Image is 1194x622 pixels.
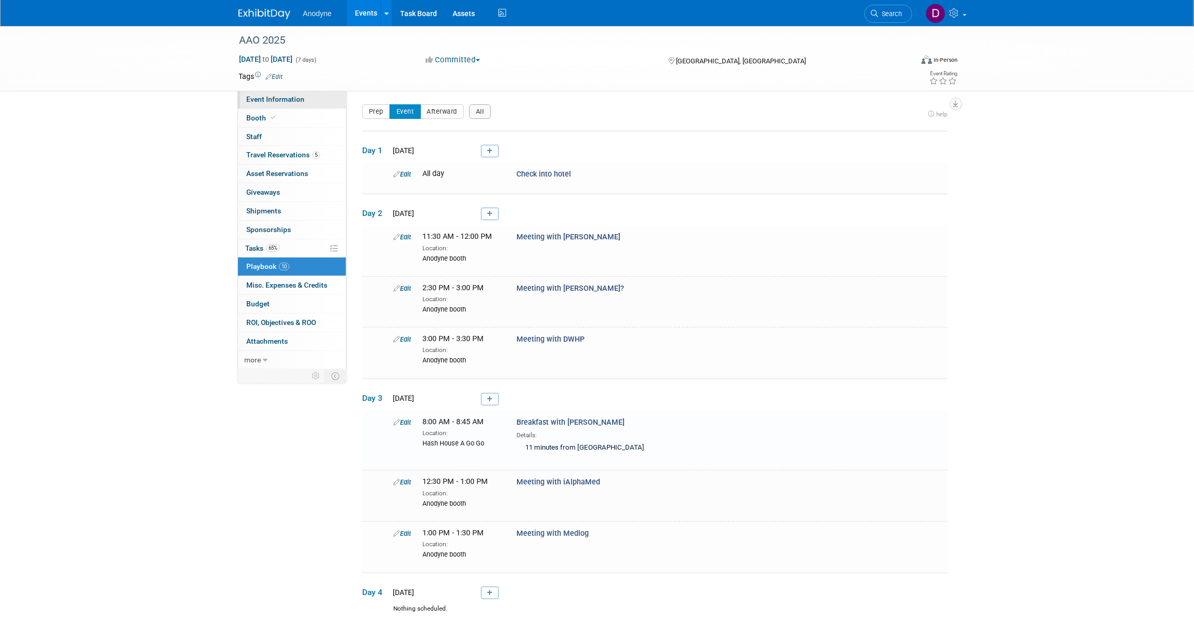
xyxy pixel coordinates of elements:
span: Tasks [245,244,280,252]
span: 65% [266,244,280,252]
span: 8:00 AM - 8:45 AM [422,417,484,426]
span: 3:00 PM - 3:30 PM [422,334,484,343]
a: Edit [393,170,411,178]
span: [DATE] [390,394,414,402]
a: Playbook10 [238,258,346,276]
a: Edit [266,73,283,80]
button: Committed [422,55,484,65]
div: Anodyne booth [422,498,501,508]
span: Playbook [246,262,289,271]
span: 11:30 AM - 12:00 PM [422,232,492,241]
a: Event Information [238,90,346,109]
span: Budget [246,300,270,308]
div: In-Person [934,56,958,64]
span: more [244,356,261,364]
div: Location: [422,242,501,253]
a: Attachments [238,332,346,350]
div: 11 minutes from [GEOGRAPHIC_DATA] [516,440,784,457]
span: [GEOGRAPHIC_DATA], [GEOGRAPHIC_DATA] [676,57,806,65]
a: Edit [393,285,411,292]
span: Asset Reservations [246,169,308,178]
td: Toggle Event Tabs [325,369,347,383]
a: Staff [238,128,346,146]
span: Giveaways [246,188,280,196]
div: Location: [422,427,501,438]
div: Anodyne booth [422,355,501,365]
div: Location: [422,488,501,498]
div: Anodyne booth [422,304,501,314]
a: Booth [238,109,346,127]
span: Breakfast with [PERSON_NAME] [516,418,625,427]
button: Prep [362,104,390,119]
span: [DATE] [390,588,414,597]
span: Travel Reservations [246,151,320,159]
span: Day 1 [362,145,388,156]
a: Travel Reservations5 [238,146,346,164]
button: All [469,104,491,119]
span: 5 [312,151,320,159]
span: Meeting with DWHP [516,335,585,344]
span: 12:30 PM - 1:00 PM [422,477,488,486]
span: Meeting with iAlphaMed [516,478,600,486]
a: Edit [393,478,411,486]
span: [DATE] [390,209,414,218]
span: Meeting with Medlog [516,529,589,538]
span: Sponsorships [246,225,291,234]
span: Shipments [246,207,281,215]
span: Event Information [246,95,304,103]
a: more [238,351,346,369]
img: Format-Inperson.png [922,56,932,64]
span: Misc. Expenses & Credits [246,281,327,289]
span: to [261,55,271,63]
span: Anodyne [303,9,331,18]
a: Edit [393,335,411,343]
a: Search [865,5,912,23]
a: Tasks65% [238,239,346,258]
div: Location: [422,293,501,304]
div: Location: [422,538,501,549]
div: Event Rating [930,71,958,76]
div: AAO 2025 [235,31,897,50]
div: Hash House A Go Go [422,438,501,448]
span: ROI, Objectives & ROO [246,318,316,327]
a: Edit [393,530,411,537]
a: Edit [393,233,411,241]
a: Sponsorships [238,221,346,239]
span: [DATE] [DATE] [238,55,293,64]
div: Anodyne booth [422,549,501,559]
div: Details: [516,428,784,440]
span: Day 2 [362,208,388,219]
span: Meeting with [PERSON_NAME] [516,233,620,241]
span: [DATE] [390,146,414,155]
span: Booth [246,114,278,122]
a: Edit [393,418,411,426]
img: ExhibitDay [238,9,290,19]
a: ROI, Objectives & ROO [238,314,346,332]
a: Shipments [238,202,346,220]
span: Check into hotel [516,170,571,179]
a: Asset Reservations [238,165,346,183]
span: Day 3 [362,393,388,404]
button: Afterward [420,104,465,119]
span: Day 4 [362,587,388,598]
span: Search [879,10,903,18]
img: Dawn Jozwiak [926,4,946,23]
div: Location: [422,344,501,355]
td: Tags [238,71,283,82]
td: Personalize Event Tab Strip [307,369,325,383]
a: Budget [238,295,346,313]
span: 10 [279,263,289,271]
span: help [937,111,948,118]
span: 2:30 PM - 3:00 PM [422,283,484,292]
span: (7 days) [295,57,316,63]
a: Giveaways [238,183,346,201]
div: Anodyne booth [422,253,501,263]
button: Event [390,104,421,119]
span: Staff [246,132,262,141]
i: Booth reservation complete [271,115,276,120]
div: Event Format [851,54,958,70]
span: Meeting with [PERSON_NAME]? [516,284,624,293]
span: Attachments [246,337,288,345]
span: All day [422,169,444,178]
span: 1:00 PM - 1:30 PM [422,529,484,537]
